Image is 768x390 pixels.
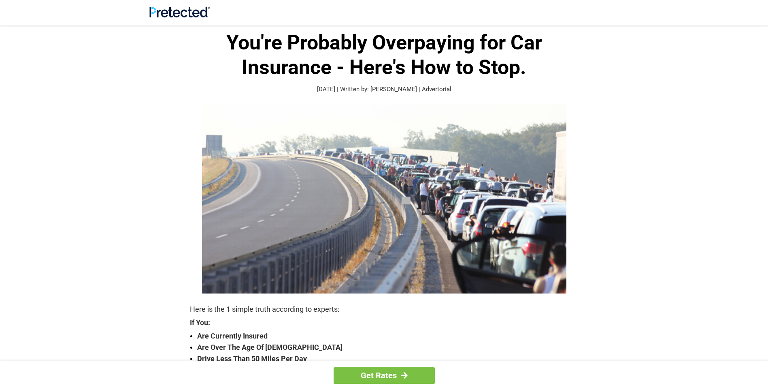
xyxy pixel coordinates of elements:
a: Get Rates [334,367,435,384]
strong: Are Currently Insured [197,330,579,342]
p: [DATE] | Written by: [PERSON_NAME] | Advertorial [190,85,579,94]
strong: Drive Less Than 50 Miles Per Day [197,353,579,364]
a: Site Logo [149,11,210,19]
p: Here is the 1 simple truth according to experts: [190,304,579,315]
h1: You're Probably Overpaying for Car Insurance - Here's How to Stop. [190,30,579,80]
strong: If You: [190,319,579,326]
strong: Are Over The Age Of [DEMOGRAPHIC_DATA] [197,342,579,353]
img: Site Logo [149,6,210,17]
